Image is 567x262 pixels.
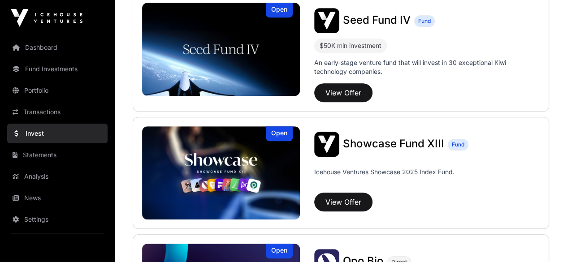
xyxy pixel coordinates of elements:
[314,132,339,157] img: Showcase Fund XIII
[7,210,108,229] a: Settings
[7,59,108,79] a: Fund Investments
[7,145,108,165] a: Statements
[320,40,381,51] div: $50K min investment
[314,168,454,176] p: Icehouse Ventures Showcase 2025 Index Fund.
[142,3,300,96] img: Seed Fund IV
[266,3,293,17] div: Open
[7,188,108,208] a: News
[343,138,444,150] a: Showcase Fund XIII
[314,8,339,33] img: Seed Fund IV
[343,15,411,26] a: Seed Fund IV
[314,58,540,76] p: An early-stage venture fund that will invest in 30 exceptional Kiwi technology companies.
[7,38,108,57] a: Dashboard
[142,3,300,96] a: Seed Fund IVOpen
[11,9,82,27] img: Icehouse Ventures Logo
[7,102,108,122] a: Transactions
[522,219,567,262] iframe: Chat Widget
[7,81,108,100] a: Portfolio
[266,244,293,258] div: Open
[314,83,372,102] button: View Offer
[266,126,293,141] div: Open
[314,39,387,53] div: $50K min investment
[314,193,372,211] button: View Offer
[142,126,300,219] a: Showcase Fund XIIIOpen
[7,124,108,143] a: Invest
[142,126,300,219] img: Showcase Fund XIII
[452,141,464,148] span: Fund
[343,137,444,150] span: Showcase Fund XIII
[418,17,431,25] span: Fund
[7,167,108,186] a: Analysis
[343,13,411,26] span: Seed Fund IV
